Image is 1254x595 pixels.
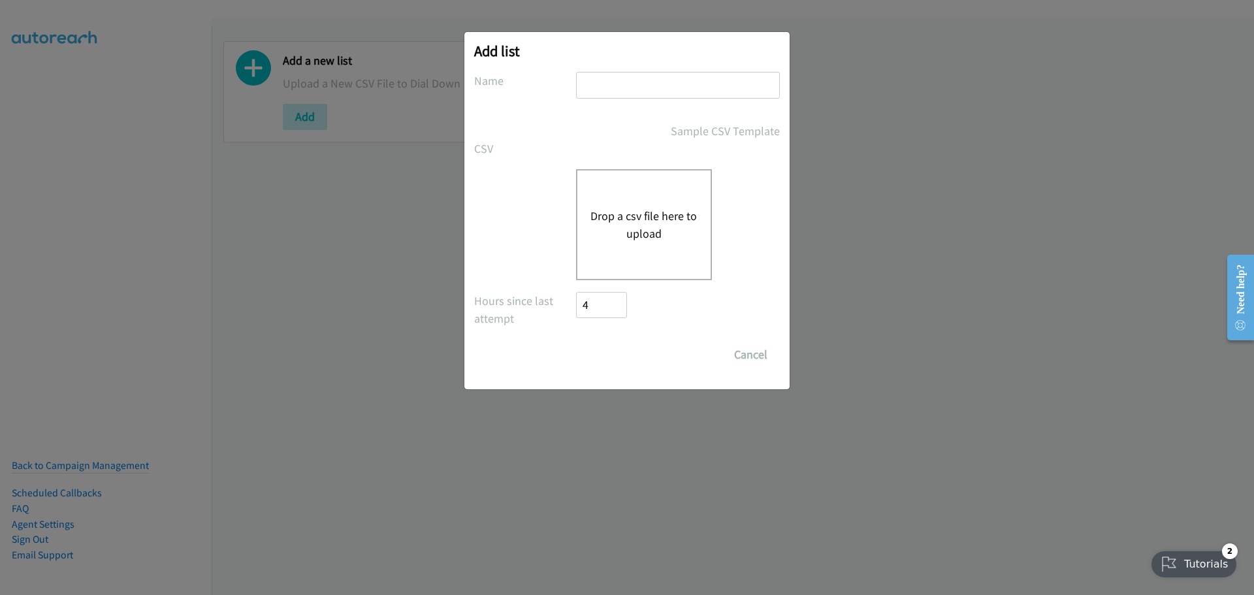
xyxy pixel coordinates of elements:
label: Name [474,72,576,89]
iframe: Resource Center [1216,246,1254,349]
iframe: Checklist [1144,538,1244,585]
button: Cancel [722,342,780,368]
button: Drop a csv file here to upload [590,207,698,242]
label: CSV [474,140,576,157]
label: Hours since last attempt [474,292,576,327]
h2: Add list [474,42,780,60]
a: Sample CSV Template [671,122,780,140]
